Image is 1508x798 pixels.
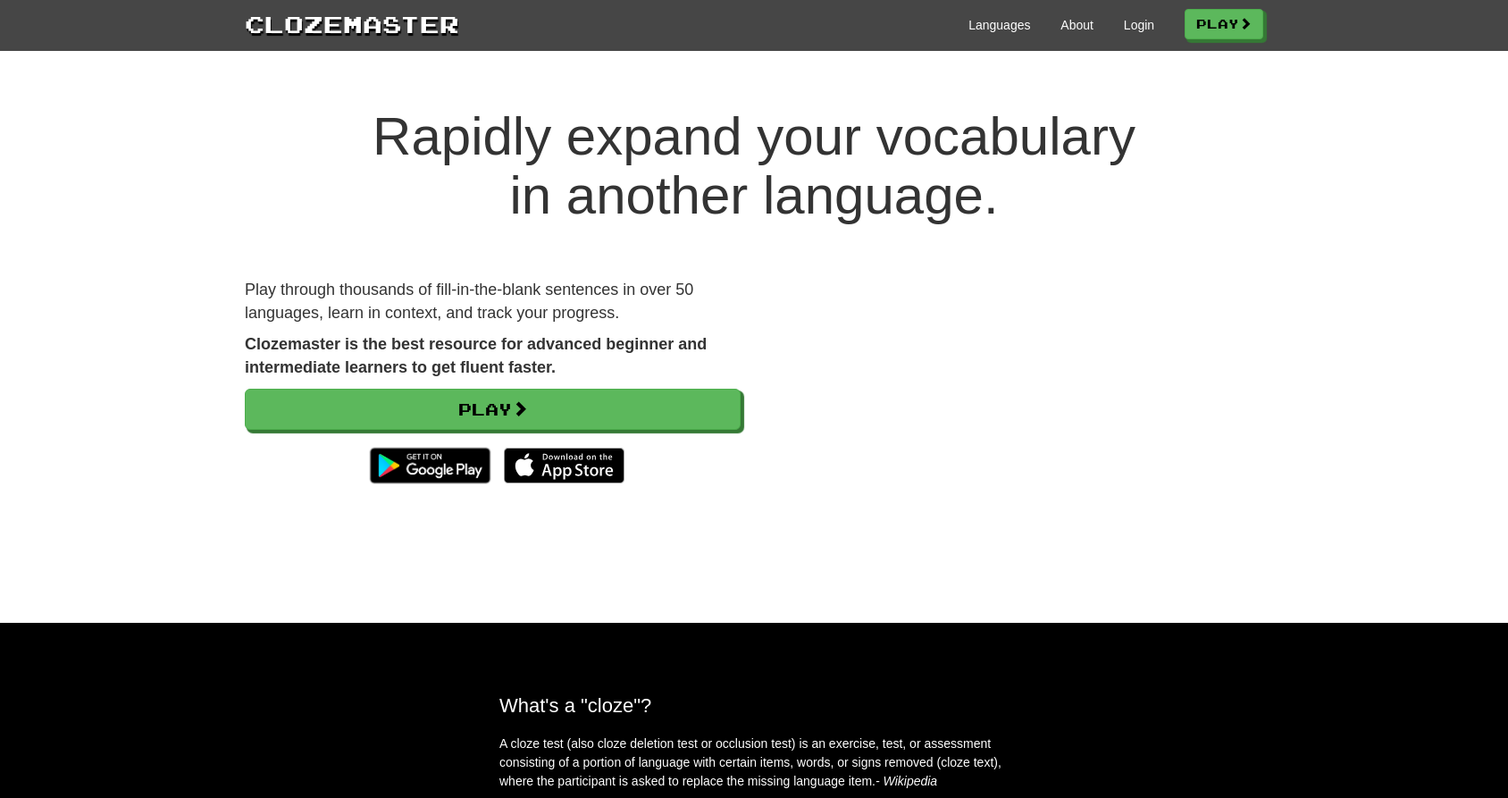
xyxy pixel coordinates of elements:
em: - Wikipedia [875,774,937,788]
p: Play through thousands of fill-in-the-blank sentences in over 50 languages, learn in context, and... [245,279,741,324]
p: A cloze test (also cloze deletion test or occlusion test) is an exercise, test, or assessment con... [499,735,1009,791]
a: Play [245,389,741,430]
a: About [1060,16,1093,34]
img: Download_on_the_App_Store_Badge_US-UK_135x40-25178aeef6eb6b83b96f5f2d004eda3bffbb37122de64afbaef7... [504,448,624,483]
strong: Clozemaster is the best resource for advanced beginner and intermediate learners to get fluent fa... [245,335,707,376]
a: Clozemaster [245,7,459,40]
h2: What's a "cloze"? [499,694,1009,717]
img: Get it on Google Play [361,439,499,492]
a: Login [1124,16,1154,34]
a: Play [1185,9,1263,39]
a: Languages [968,16,1030,34]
